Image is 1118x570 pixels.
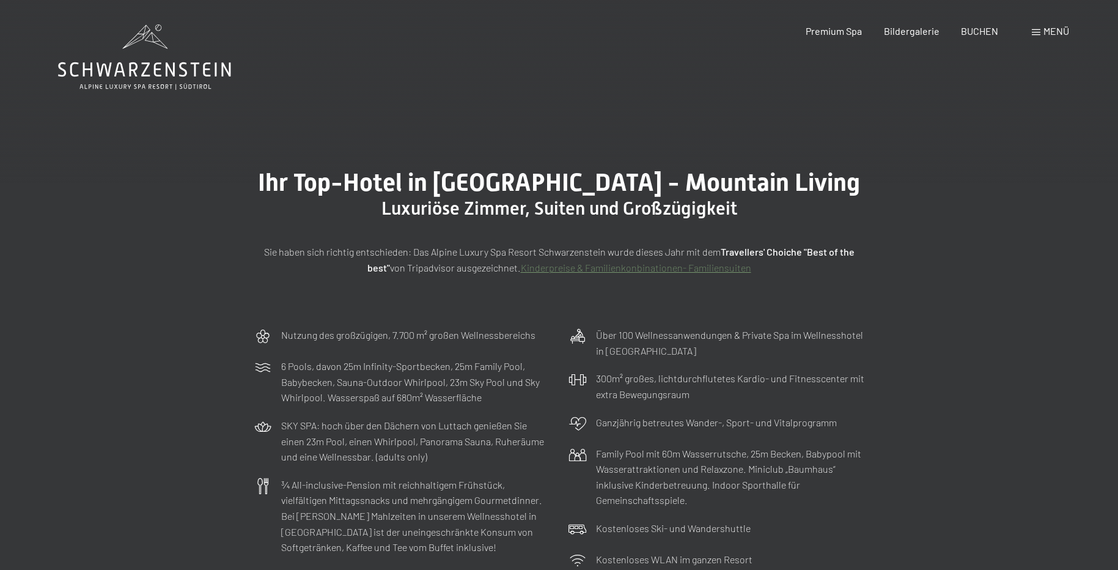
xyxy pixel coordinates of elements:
[381,198,737,219] span: Luxuriöse Zimmer, Suiten und Großzügigkeit
[281,477,550,555] p: ¾ All-inclusive-Pension mit reichhaltigem Frühstück, vielfältigen Mittagssnacks und mehrgängigem ...
[281,418,550,465] p: SKY SPA: hoch über den Dächern von Luttach genießen Sie einen 23m Pool, einen Whirlpool, Panorama...
[596,371,865,402] p: 300m² großes, lichtdurchflutetes Kardio- und Fitnesscenter mit extra Bewegungsraum
[806,25,862,37] a: Premium Spa
[1043,25,1069,37] span: Menü
[961,25,998,37] a: BUCHEN
[596,552,752,568] p: Kostenloses WLAN im ganzen Resort
[884,25,940,37] a: Bildergalerie
[596,520,751,536] p: Kostenloses Ski- und Wandershuttle
[521,262,751,273] a: Kinderpreise & Familienkonbinationen- Familiensuiten
[596,327,865,358] p: Über 100 Wellnessanwendungen & Private Spa im Wellnesshotel in [GEOGRAPHIC_DATA]
[596,415,837,431] p: Ganzjährig betreutes Wander-, Sport- und Vitalprogramm
[281,327,535,343] p: Nutzung des großzügigen, 7.700 m² großen Wellnessbereichs
[254,244,865,275] p: Sie haben sich richtig entschieden: Das Alpine Luxury Spa Resort Schwarzenstein wurde dieses Jahr...
[596,446,865,508] p: Family Pool mit 60m Wasserrutsche, 25m Becken, Babypool mit Wasserattraktionen und Relaxzone. Min...
[258,168,860,197] span: Ihr Top-Hotel in [GEOGRAPHIC_DATA] - Mountain Living
[367,246,855,273] strong: Travellers' Choiche "Best of the best"
[281,358,550,405] p: 6 Pools, davon 25m Infinity-Sportbecken, 25m Family Pool, Babybecken, Sauna-Outdoor Whirlpool, 23...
